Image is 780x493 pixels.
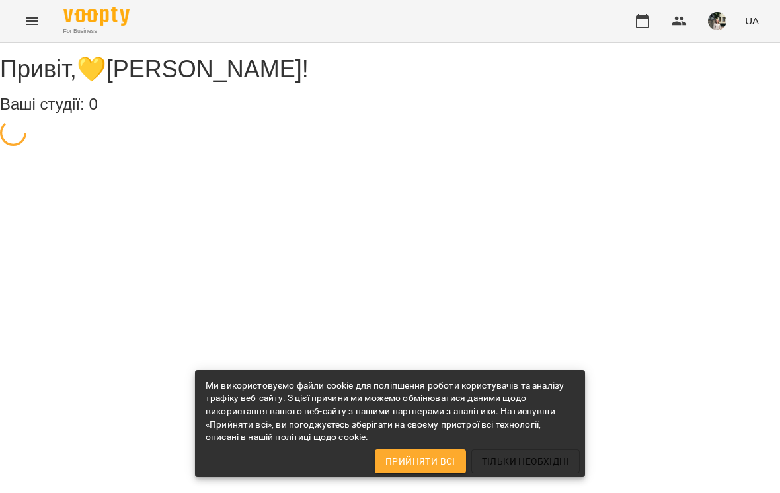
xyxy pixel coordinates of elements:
img: cf4d6eb83d031974aacf3fedae7611bc.jpeg [708,12,726,30]
span: 0 [89,95,97,113]
img: Voopty Logo [63,7,130,26]
button: Menu [16,5,48,37]
span: UA [745,14,759,28]
button: UA [740,9,764,33]
span: For Business [63,27,130,36]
